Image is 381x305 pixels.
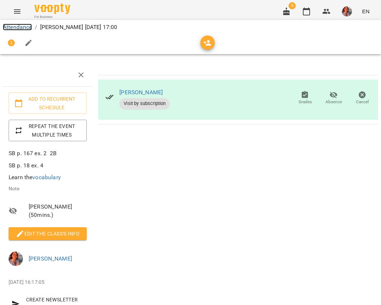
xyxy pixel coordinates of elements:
[32,174,60,181] a: vocabulary
[9,149,87,158] p: SB p. 167 ex. 2 2B
[3,23,378,32] nav: breadcrumb
[9,161,87,170] p: SB p. 18 ex. 4
[289,2,296,9] span: 5
[35,23,37,32] li: /
[325,99,342,105] span: Absence
[9,173,87,182] p: Learn the
[9,120,87,141] button: Repeat the event multiple times
[291,88,319,108] button: Grades
[9,279,87,286] p: [DATE] 16:17:05
[14,122,81,139] span: Repeat the event multiple times
[14,229,81,238] span: Edit the class's Info
[29,202,87,219] span: [PERSON_NAME] ( 50 mins. )
[9,252,23,266] img: 1ca8188f67ff8bc7625fcfef7f64a17b.jpeg
[356,99,369,105] span: Cancel
[34,4,70,14] img: Voopty Logo
[319,88,348,108] button: Absence
[359,5,372,18] button: EN
[342,6,352,16] img: 1ca8188f67ff8bc7625fcfef7f64a17b.jpeg
[362,8,370,15] span: EN
[119,100,170,107] span: Visit by subscription
[40,23,118,32] p: [PERSON_NAME] [DATE] 17:00
[348,88,377,108] button: Cancel
[9,227,87,240] button: Edit the class's Info
[9,3,26,20] button: Menu
[34,15,70,19] span: For Business
[14,95,81,112] span: Add to recurrent schedule
[9,185,87,192] p: Note
[3,24,32,30] a: Attendance
[119,89,163,96] a: [PERSON_NAME]
[299,99,312,105] span: Grades
[9,92,87,114] button: Add to recurrent schedule
[29,255,72,262] a: [PERSON_NAME]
